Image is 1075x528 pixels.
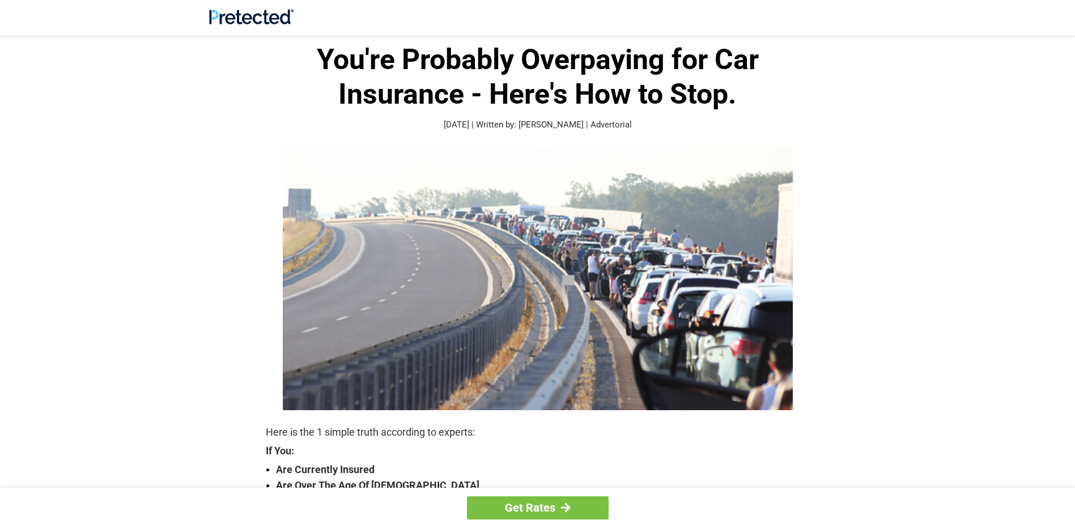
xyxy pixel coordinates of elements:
a: Get Rates [467,496,609,520]
p: [DATE] | Written by: [PERSON_NAME] | Advertorial [266,118,810,131]
a: Site Logo [209,16,294,27]
img: Site Logo [209,9,294,24]
h1: You're Probably Overpaying for Car Insurance - Here's How to Stop. [266,42,810,112]
strong: If You: [266,446,810,456]
strong: Are Over The Age Of [DEMOGRAPHIC_DATA] [276,478,810,493]
p: Here is the 1 simple truth according to experts: [266,424,810,440]
strong: Are Currently Insured [276,462,810,478]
